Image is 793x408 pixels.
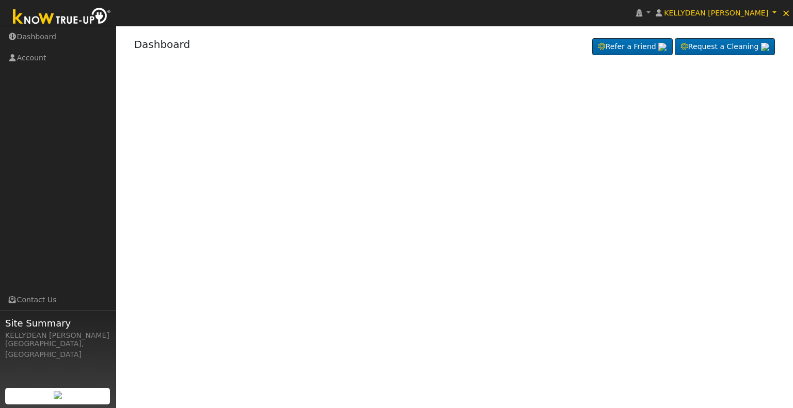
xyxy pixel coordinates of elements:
span: × [782,7,790,19]
a: Request a Cleaning [675,38,775,56]
span: Site Summary [5,316,110,330]
img: retrieve [658,43,667,51]
div: [GEOGRAPHIC_DATA], [GEOGRAPHIC_DATA] [5,338,110,360]
div: KELLYDEAN [PERSON_NAME] [5,330,110,341]
img: Know True-Up [8,6,116,29]
img: retrieve [54,391,62,399]
a: Dashboard [134,38,191,51]
img: retrieve [761,43,769,51]
span: KELLYDEAN [PERSON_NAME] [664,9,768,17]
a: Refer a Friend [592,38,673,56]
